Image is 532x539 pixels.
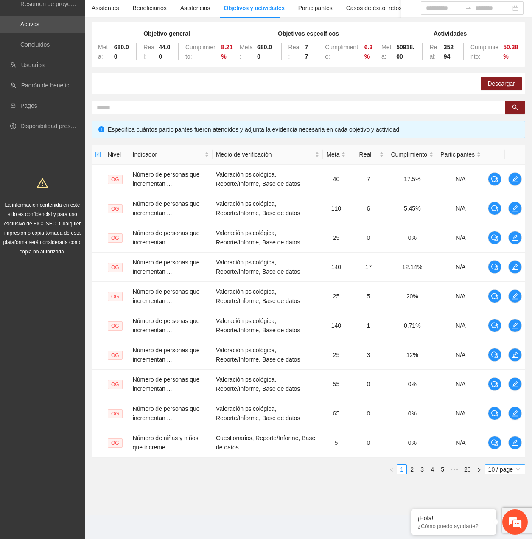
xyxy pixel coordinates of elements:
td: 5 [349,282,387,311]
div: Asistentes [92,3,119,13]
li: 2 [407,464,417,474]
a: 20 [462,465,473,474]
th: Nivel [104,145,129,165]
strong: Objetivos específicos [278,30,339,37]
a: 5 [438,465,447,474]
span: right [476,467,482,472]
span: Cumplimiento: [325,44,358,60]
td: 0 [349,399,387,428]
span: Real: [143,44,154,60]
td: 0% [387,370,437,399]
span: Número de personas que incrementan ... [133,200,200,216]
button: edit [508,377,522,391]
span: Estamos en línea. [49,113,117,199]
button: edit [508,202,522,215]
div: Asistencias [180,3,210,13]
strong: 50918.00 [396,44,414,60]
span: edit [509,234,521,241]
td: Valoración psicológica, Reporte/Informe, Base de datos [213,194,323,223]
td: 25 [323,340,349,370]
td: 0% [387,223,437,253]
td: N/A [437,223,484,253]
span: edit [509,293,521,300]
span: Meta: [98,44,108,60]
td: 20% [387,282,437,311]
td: 0.71% [387,311,437,340]
strong: 8.21 % [221,44,232,60]
li: Next 5 Pages [448,464,461,474]
span: edit [509,176,521,182]
button: Descargar [481,77,522,90]
td: Valoración psicológica, Reporte/Informe, Base de datos [213,311,323,340]
span: Real [353,150,378,159]
span: OG [108,438,123,448]
td: 65 [323,399,349,428]
a: 4 [428,465,437,474]
span: edit [509,205,521,212]
span: Cumplimiento [391,150,427,159]
div: Especifica cuántos participantes fueron atendidos y adjunta la evidencia necesaria en cada objeti... [108,125,518,134]
td: 5.45% [387,194,437,223]
span: Cumplimiento: [470,44,498,60]
td: N/A [437,282,484,311]
span: OG [108,409,123,418]
li: Previous Page [386,464,397,474]
a: 2 [407,465,417,474]
span: left [389,467,394,472]
td: 0% [387,428,437,458]
button: comment [488,407,501,420]
strong: Objetivo general [143,30,190,37]
span: Número de niñas y niños que increme... [133,435,199,451]
a: Pagos [20,102,37,109]
span: Real: [288,44,301,60]
button: comment [488,436,501,449]
a: Padrón de beneficiarios [21,82,84,89]
button: comment [488,319,501,332]
td: 25 [323,223,349,253]
th: Indicador [129,145,213,165]
th: Medio de verificación [213,145,323,165]
span: OG [108,233,123,243]
span: check-square [95,152,101,157]
th: Cumplimiento [387,145,437,165]
span: Número de personas que incrementan ... [133,317,200,334]
span: ••• [448,464,461,474]
span: edit [509,351,521,358]
td: 17.5% [387,165,437,194]
div: ¡Hola! [417,515,490,522]
span: Descargar [487,79,515,88]
li: 3 [417,464,427,474]
button: search [505,101,525,114]
td: N/A [437,194,484,223]
button: comment [488,377,501,391]
td: 0 [349,370,387,399]
span: edit [509,322,521,329]
td: 1 [349,311,387,340]
a: 1 [397,465,406,474]
span: Participantes [440,150,475,159]
span: Indicador [133,150,203,159]
td: 12% [387,340,437,370]
div: Objetivos y actividades [224,3,285,13]
a: Disponibilidad presupuestal [20,123,93,129]
span: Número de personas que incrementan ... [133,171,200,187]
td: 3 [349,340,387,370]
textarea: Escriba su mensaje y pulse “Intro” [4,232,162,261]
td: Cuestionarios, Reporte/Informe, Base de datos [213,428,323,458]
td: 7 [349,165,387,194]
span: edit [509,381,521,387]
span: OG [108,292,123,301]
span: OG [108,175,123,184]
strong: 35294 [444,44,454,60]
span: Meta [326,150,339,159]
span: Número de personas que incrementan ... [133,230,200,246]
button: comment [488,348,501,362]
span: OG [108,380,123,389]
span: ellipsis [408,5,414,11]
td: N/A [437,253,484,282]
strong: 6.3 % [364,44,372,60]
td: 40 [323,165,349,194]
button: edit [508,172,522,186]
td: Valoración psicológica, Reporte/Informe, Base de datos [213,282,323,311]
span: Número de personas que incrementan ... [133,376,200,392]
